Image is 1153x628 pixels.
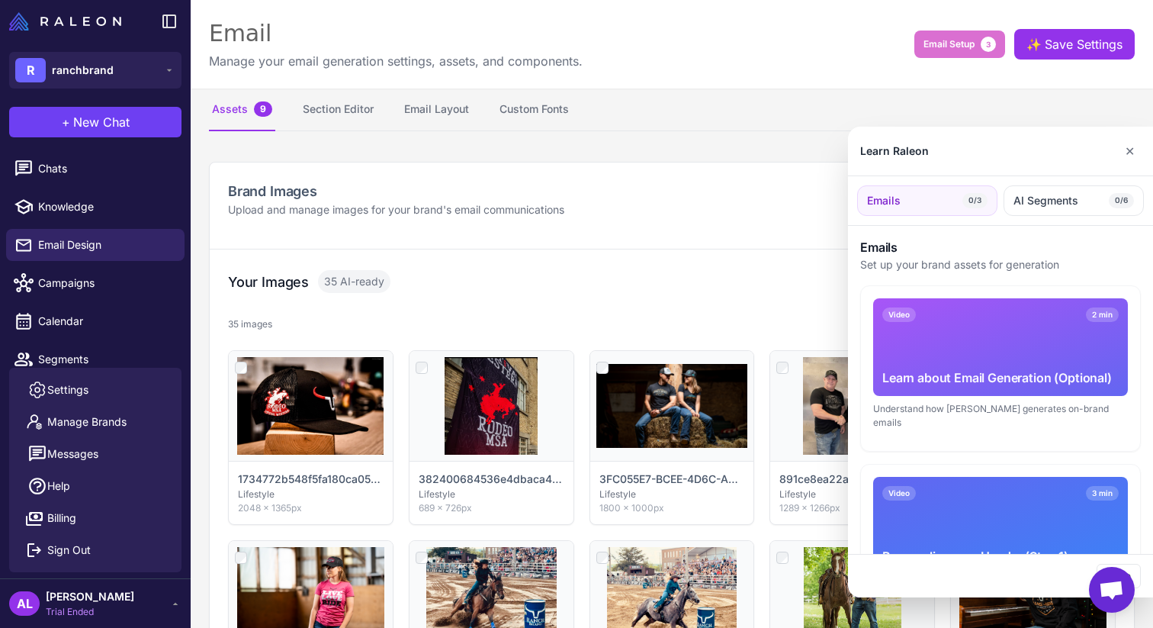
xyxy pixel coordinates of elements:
div: Learn about Email Generation (Optional) [882,369,1119,387]
span: 0/6 [1109,193,1134,208]
div: Open chat [1089,567,1135,613]
span: 2 min [1086,308,1119,322]
button: Close [1119,136,1141,166]
button: Close [1097,564,1141,588]
h3: Emails [860,238,1141,256]
span: 0/3 [962,193,988,208]
span: Video [882,308,916,322]
div: Understand how [PERSON_NAME] generates on-brand emails [873,402,1128,430]
button: Emails0/3 [857,185,997,216]
span: 3 min [1086,486,1119,501]
div: Personalize your Header (Step 1) [882,547,1119,565]
button: AI Segments0/6 [1004,185,1144,216]
p: Set up your brand assets for generation [860,256,1141,273]
span: Video [882,486,916,501]
span: AI Segments [1013,192,1078,209]
div: Learn Raleon [860,143,929,159]
span: Emails [867,192,901,209]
